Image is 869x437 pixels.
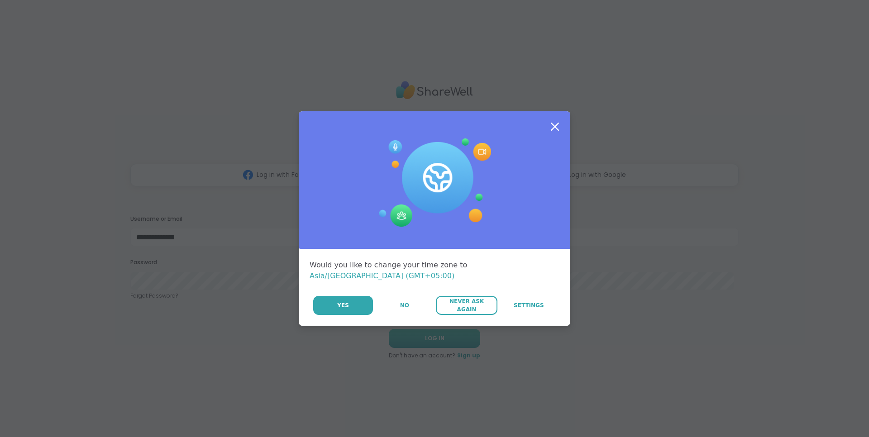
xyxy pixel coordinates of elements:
[436,296,497,315] button: Never Ask Again
[498,296,559,315] a: Settings
[374,296,435,315] button: No
[378,138,491,227] img: Session Experience
[310,260,559,281] div: Would you like to change your time zone to
[514,301,544,309] span: Settings
[310,271,454,280] span: Asia/[GEOGRAPHIC_DATA] (GMT+05:00)
[400,301,409,309] span: No
[337,301,349,309] span: Yes
[440,297,492,313] span: Never Ask Again
[313,296,373,315] button: Yes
